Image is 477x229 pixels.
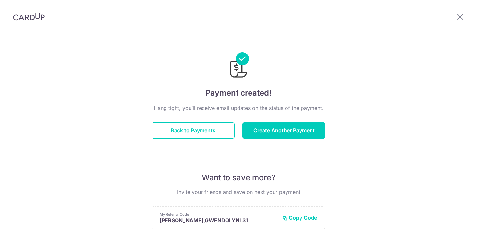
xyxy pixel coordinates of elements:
[152,104,325,112] p: Hang tight, you’ll receive email updates on the status of the payment.
[13,13,45,21] img: CardUp
[152,87,325,99] h4: Payment created!
[152,122,235,139] button: Back to Payments
[160,217,277,223] p: [PERSON_NAME],GWENDOLYNL31
[152,188,325,196] p: Invite your friends and save on next your payment
[160,212,277,217] p: My Referral Code
[242,122,325,139] button: Create Another Payment
[282,214,317,221] button: Copy Code
[152,173,325,183] p: Want to save more?
[228,52,249,79] img: Payments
